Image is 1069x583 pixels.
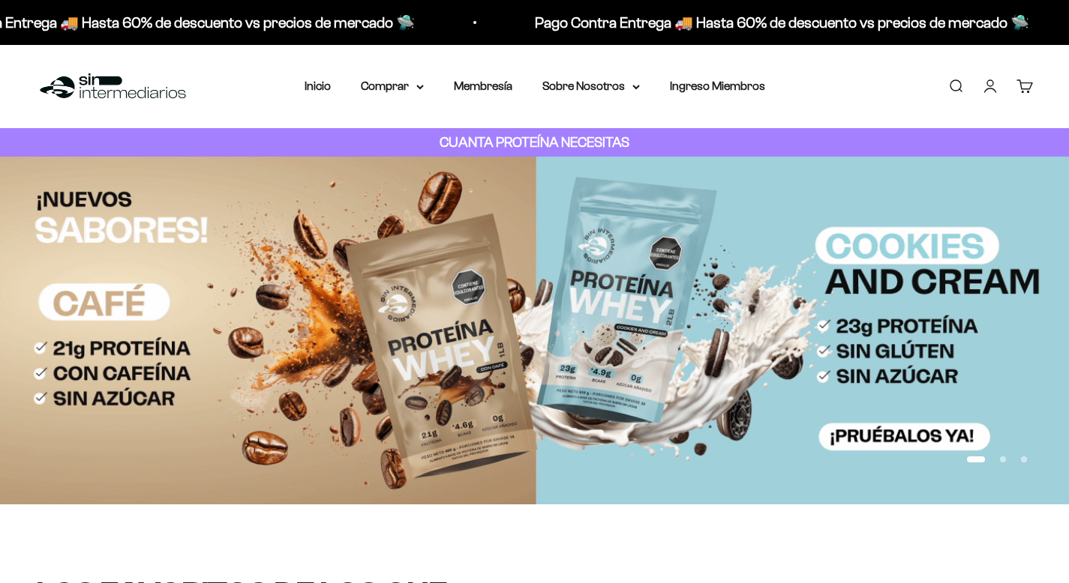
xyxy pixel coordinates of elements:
[533,10,1028,34] p: Pago Contra Entrega 🚚 Hasta 60% de descuento vs precios de mercado 🛸
[670,79,765,92] a: Ingreso Miembros
[440,134,629,150] strong: CUANTA PROTEÍNA NECESITAS
[361,76,424,96] summary: Comprar
[305,79,331,92] a: Inicio
[542,76,640,96] summary: Sobre Nosotros
[454,79,512,92] a: Membresía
